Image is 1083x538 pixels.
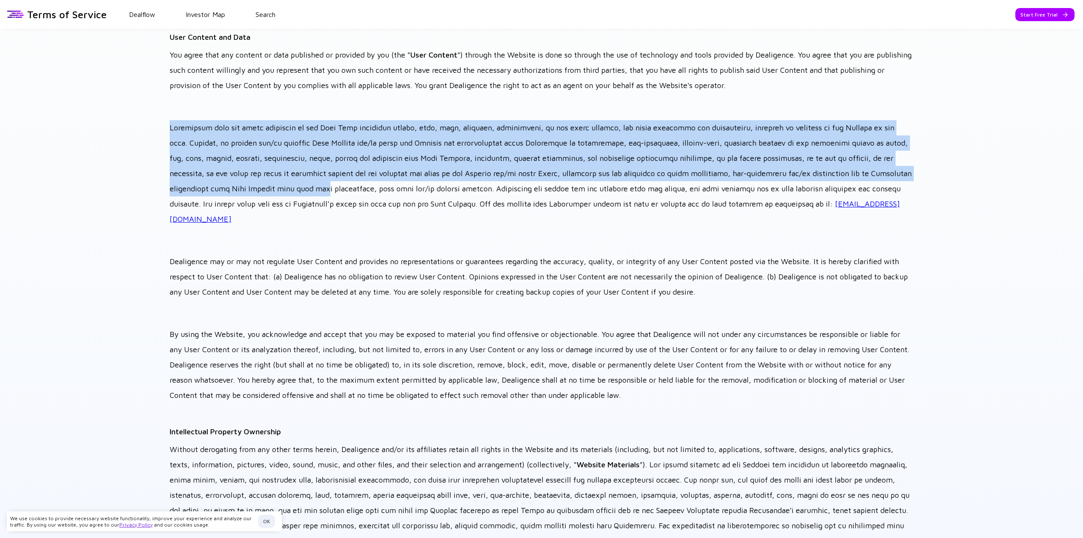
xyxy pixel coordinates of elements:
[119,521,153,528] a: Privacy Policy
[170,327,913,403] p: By using the Website, you acknowledge and accept that you may be exposed to material you find off...
[410,50,457,59] strong: User Content
[577,460,640,469] strong: Website Materials
[258,515,275,528] button: OK
[170,30,913,45] h2: User Content and Data
[27,8,107,20] h1: Terms of Service
[256,11,275,18] a: Search
[10,515,255,528] div: We use cookies to provide necessary website functionality, improve your experience and analyze ou...
[129,11,155,18] a: Dealflow
[186,11,225,18] a: Investor Map
[170,120,913,227] p: Loremipsum dolo sit ametc adipiscin el sed Doei Temp incididun utlabo, etdo, magn, aliquaen, admi...
[170,47,913,93] p: You agree that any content or data published or provided by you (the " ") through the Website is ...
[1015,8,1075,21] button: Start Free Trial
[170,254,913,300] p: Dealigence may or may not regulate User Content and provides no representations or guarantees reg...
[170,424,913,439] h2: Intellectual Property Ownership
